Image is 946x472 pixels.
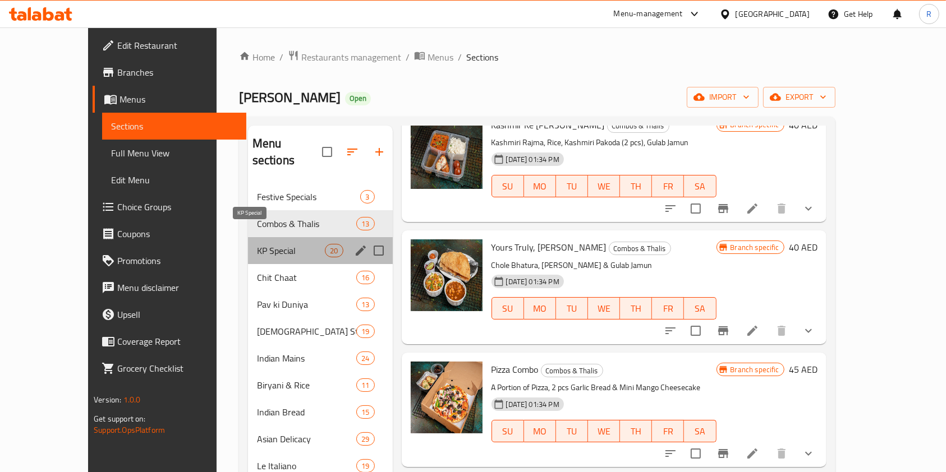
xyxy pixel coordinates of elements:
span: Menus [120,92,237,106]
div: Indian Mains24 [248,345,393,372]
div: [DEMOGRAPHIC_DATA] Starters19 [248,318,393,345]
div: Chit Chaat16 [248,264,393,291]
button: SA [684,420,716,442]
button: SU [492,297,524,320]
span: Grocery Checklist [117,362,237,375]
p: Chole Bhatura, [PERSON_NAME] & Gulab Jamun [492,258,717,272]
span: Biryani & Rice [257,378,356,392]
span: MO [529,178,552,195]
span: Menus [428,50,453,64]
span: Chit Chaat [257,271,356,284]
button: sort-choices [657,440,684,467]
a: Coverage Report [93,328,246,355]
span: FR [656,178,679,195]
button: MO [524,420,556,442]
span: WE [593,300,616,317]
li: / [279,50,283,64]
a: Upsell [93,301,246,328]
button: Branch-specific-item [710,317,737,344]
span: Yours Truly, [PERSON_NAME] [492,239,607,256]
span: Select all sections [315,140,339,164]
div: Combos & Thalis [541,364,603,377]
div: Pav ki Duniya13 [248,291,393,318]
span: 1.0.0 [123,392,141,407]
span: Asian Delicacy [257,432,356,446]
span: 20 [325,246,342,256]
span: Indian Mains [257,351,356,365]
div: items [356,271,374,284]
span: WE [593,423,616,439]
div: KP Special20edit [248,237,393,264]
button: MO [524,175,556,197]
img: Kashmir Ke Rajma Chawal [411,117,483,189]
span: Edit Menu [111,173,237,187]
span: [DATE] 01:34 PM [502,154,564,165]
span: TU [561,300,584,317]
span: Combos & Thalis [541,364,603,377]
button: TU [556,175,588,197]
a: Support.OpsPlatform [94,423,165,437]
svg: Show Choices [802,202,815,215]
button: WE [588,420,620,442]
div: items [356,432,374,446]
img: Yours Truly, Chole Bhatura [411,239,483,311]
div: items [325,244,343,257]
button: WE [588,297,620,320]
span: 29 [357,434,374,445]
span: Coupons [117,227,237,240]
button: delete [768,440,795,467]
div: Menu-management [614,7,683,21]
span: 11 [357,380,374,391]
button: FR [652,420,684,442]
div: [GEOGRAPHIC_DATA] [736,8,810,20]
button: TH [620,420,652,442]
span: Edit Restaurant [117,39,237,52]
button: FR [652,297,684,320]
div: items [356,378,374,392]
span: Select to update [684,197,708,220]
button: sort-choices [657,195,684,222]
button: edit [352,242,369,259]
h2: Menu sections [252,135,322,169]
span: Branches [117,66,237,79]
span: SU [497,300,520,317]
span: export [772,90,826,104]
span: Sections [466,50,498,64]
button: show more [795,317,822,344]
span: TH [624,300,647,317]
div: Indian Starters [257,325,356,338]
button: Branch-specific-item [710,440,737,467]
span: 19 [357,326,374,337]
span: TU [561,178,584,195]
a: Edit menu item [746,202,759,215]
span: MO [529,423,552,439]
span: Combos & Thalis [608,119,669,132]
a: Coupons [93,220,246,247]
button: show more [795,195,822,222]
div: Asian Delicacy29 [248,425,393,452]
button: Branch-specific-item [710,195,737,222]
button: delete [768,195,795,222]
div: Festive Specials3 [248,183,393,210]
span: Combos & Thalis [609,242,671,255]
button: show more [795,440,822,467]
span: Pav ki Duniya [257,298,356,311]
button: export [763,87,835,108]
span: Sections [111,119,237,133]
button: SA [684,297,716,320]
span: TU [561,423,584,439]
nav: breadcrumb [239,50,835,64]
div: Combos & Thalis [607,119,669,133]
span: Full Menu View [111,146,237,160]
span: Indian Bread [257,405,356,419]
span: Upsell [117,308,237,321]
a: Edit menu item [746,324,759,337]
button: import [687,87,759,108]
span: R [926,8,931,20]
span: [PERSON_NAME] [239,85,341,110]
a: Edit Menu [102,166,246,193]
